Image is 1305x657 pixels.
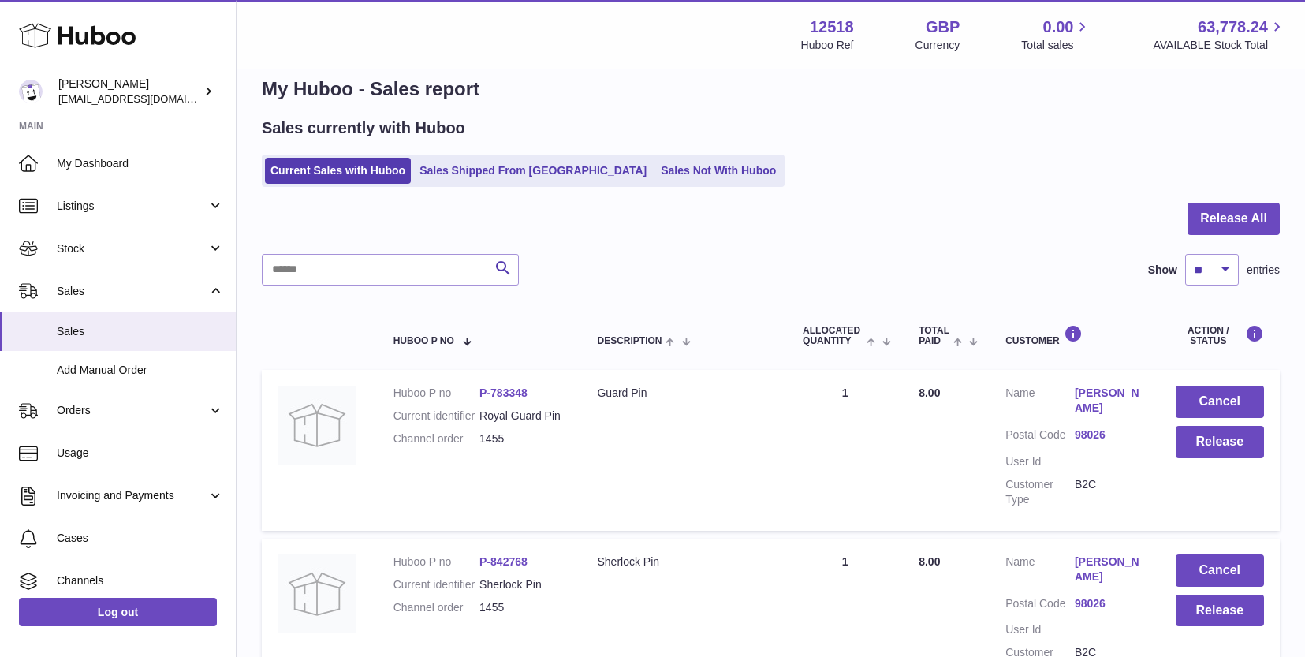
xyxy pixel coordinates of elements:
[1075,386,1144,416] a: [PERSON_NAME]
[479,555,528,568] a: P-842768
[58,77,200,106] div: [PERSON_NAME]
[1005,386,1075,420] dt: Name
[1005,454,1075,469] dt: User Id
[479,386,528,399] a: P-783348
[787,370,903,530] td: 1
[1075,596,1144,611] a: 98026
[1176,595,1264,627] button: Release
[1075,554,1144,584] a: [PERSON_NAME]
[1198,17,1268,38] span: 63,778.24
[1153,17,1286,53] a: 63,778.24 AVAILABLE Stock Total
[58,92,232,105] span: [EMAIL_ADDRESS][DOMAIN_NAME]
[57,156,224,171] span: My Dashboard
[1005,427,1075,446] dt: Postal Code
[801,38,854,53] div: Huboo Ref
[1176,325,1264,346] div: Action / Status
[915,38,960,53] div: Currency
[57,363,224,378] span: Add Manual Order
[278,386,356,465] img: no-photo.jpg
[810,17,854,38] strong: 12518
[57,241,207,256] span: Stock
[393,554,479,569] dt: Huboo P no
[919,326,949,346] span: Total paid
[1176,554,1264,587] button: Cancel
[597,336,662,346] span: Description
[597,386,771,401] div: Guard Pin
[262,77,1280,102] h1: My Huboo - Sales report
[1176,426,1264,458] button: Release
[57,573,224,588] span: Channels
[1005,554,1075,588] dt: Name
[262,118,465,139] h2: Sales currently with Huboo
[1021,38,1091,53] span: Total sales
[57,403,207,418] span: Orders
[414,158,652,184] a: Sales Shipped From [GEOGRAPHIC_DATA]
[655,158,781,184] a: Sales Not With Huboo
[393,336,454,346] span: Huboo P no
[803,326,863,346] span: ALLOCATED Quantity
[1005,622,1075,637] dt: User Id
[1247,263,1280,278] span: entries
[597,554,771,569] div: Sherlock Pin
[393,409,479,424] dt: Current identifier
[57,531,224,546] span: Cases
[926,17,960,38] strong: GBP
[479,577,565,592] dd: Sherlock Pin
[1188,203,1280,235] button: Release All
[1005,477,1075,507] dt: Customer Type
[19,598,217,626] a: Log out
[57,488,207,503] span: Invoicing and Payments
[1075,427,1144,442] a: 98026
[1176,386,1264,418] button: Cancel
[57,284,207,299] span: Sales
[265,158,411,184] a: Current Sales with Huboo
[57,324,224,339] span: Sales
[1005,325,1143,346] div: Customer
[1148,263,1177,278] label: Show
[393,577,479,592] dt: Current identifier
[278,554,356,633] img: no-photo.jpg
[1043,17,1074,38] span: 0.00
[57,446,224,461] span: Usage
[1005,596,1075,615] dt: Postal Code
[919,555,940,568] span: 8.00
[1075,477,1144,507] dd: B2C
[479,431,565,446] dd: 1455
[1153,38,1286,53] span: AVAILABLE Stock Total
[919,386,940,399] span: 8.00
[479,409,565,424] dd: Royal Guard Pin
[393,431,479,446] dt: Channel order
[57,199,207,214] span: Listings
[19,80,43,103] img: caitlin@fancylamp.co
[393,600,479,615] dt: Channel order
[479,600,565,615] dd: 1455
[1021,17,1091,53] a: 0.00 Total sales
[393,386,479,401] dt: Huboo P no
